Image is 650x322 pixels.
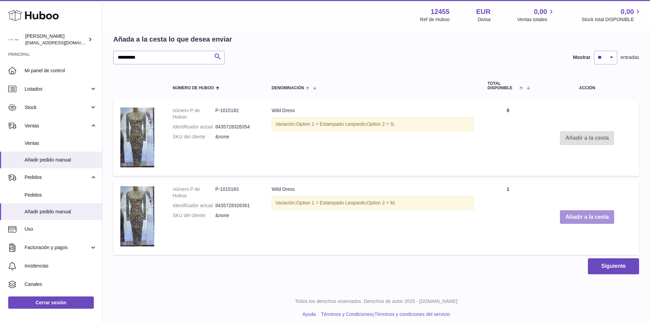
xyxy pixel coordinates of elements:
a: 0,00 Ventas totales [517,7,555,23]
span: Incidencias [25,263,97,269]
div: Variación: [272,196,474,210]
a: Términos y condiciones del servicio [375,311,450,317]
button: Siguiente [588,258,639,274]
span: Añadir pedido manual [25,157,97,163]
div: Ref de Huboo [420,16,449,23]
span: Total DISPONIBLE [488,81,518,90]
h2: Añada a la cesta lo que desea enviar [113,35,232,44]
td: 1 [481,179,535,255]
span: Stock [25,104,90,111]
span: Stock total DISPONIBLE [582,16,642,23]
span: Ventas [25,123,90,129]
img: pedidos@glowrias.com [8,34,18,45]
span: Option 1 = Estampado Leopardo; [296,121,367,127]
button: Añadir a la cesta [560,210,614,224]
span: Número de Huboo [173,86,214,90]
span: Uso [25,226,97,232]
span: entradas [621,54,639,61]
span: [EMAIL_ADDRESS][DOMAIN_NAME] [25,40,100,45]
span: Ventas totales [517,16,555,23]
a: Cerrar sesión [8,296,94,309]
div: Variación: [272,117,474,131]
label: Mostrar [573,54,590,61]
div: Divisa [478,16,491,23]
dd: P-1015183 [215,186,258,199]
dt: Identificador actual [173,124,215,130]
img: Wild Dress [120,186,154,246]
dd: 8435728326361 [215,202,258,209]
div: [PERSON_NAME] [25,33,87,46]
li: y [319,311,450,318]
span: 0,00 [534,7,547,16]
img: Wild Dress [120,107,154,168]
dt: Identificador actual [173,202,215,209]
span: Mi panel de control [25,67,97,74]
span: Facturación y pagos [25,244,90,251]
strong: EUR [476,7,491,16]
dd: P-1015182 [215,107,258,120]
span: Pedidos [25,174,90,181]
td: Wild Dress [265,179,481,255]
span: Añadir pedido manual [25,209,97,215]
dt: número P de Huboo [173,186,215,199]
span: Option 2 = M; [367,200,395,205]
td: 0 [481,101,535,176]
span: Option 2 = S; [367,121,395,127]
dd: &none [215,134,258,140]
dt: SKU del cliente [173,134,215,140]
dt: SKU del cliente [173,212,215,219]
td: Wild Dress [265,101,481,176]
strong: 12455 [431,7,450,16]
a: Ayuda [302,311,316,317]
span: Canales [25,281,97,288]
span: Denominación [272,86,304,90]
a: Términos y Condiciones [321,311,372,317]
dt: número P de Huboo [173,107,215,120]
span: Pedidos [25,192,97,198]
dd: &none [215,212,258,219]
span: Ventas [25,140,97,147]
span: Listados [25,86,90,92]
span: Option 1 = Estampado Leopardo; [296,200,367,205]
th: Acción [535,75,639,97]
a: 0,00 Stock total DISPONIBLE [582,7,642,23]
p: Todos los derechos reservados. Derechos de autor 2025 - [DOMAIN_NAME] [108,298,645,305]
span: 0,00 [621,7,634,16]
dd: 8435728326354 [215,124,258,130]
